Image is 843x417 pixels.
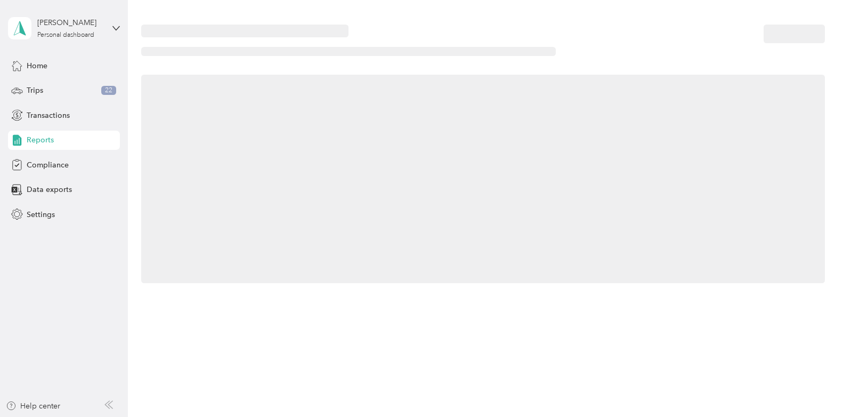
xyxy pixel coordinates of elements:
span: Compliance [27,159,69,171]
span: Trips [27,85,43,96]
button: Help center [6,400,60,412]
div: [PERSON_NAME] [37,17,104,28]
span: 22 [101,86,116,95]
span: Transactions [27,110,70,121]
span: Reports [27,134,54,146]
span: Home [27,60,47,71]
div: Personal dashboard [37,32,94,38]
span: Settings [27,209,55,220]
iframe: Everlance-gr Chat Button Frame [783,357,843,417]
span: Data exports [27,184,72,195]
